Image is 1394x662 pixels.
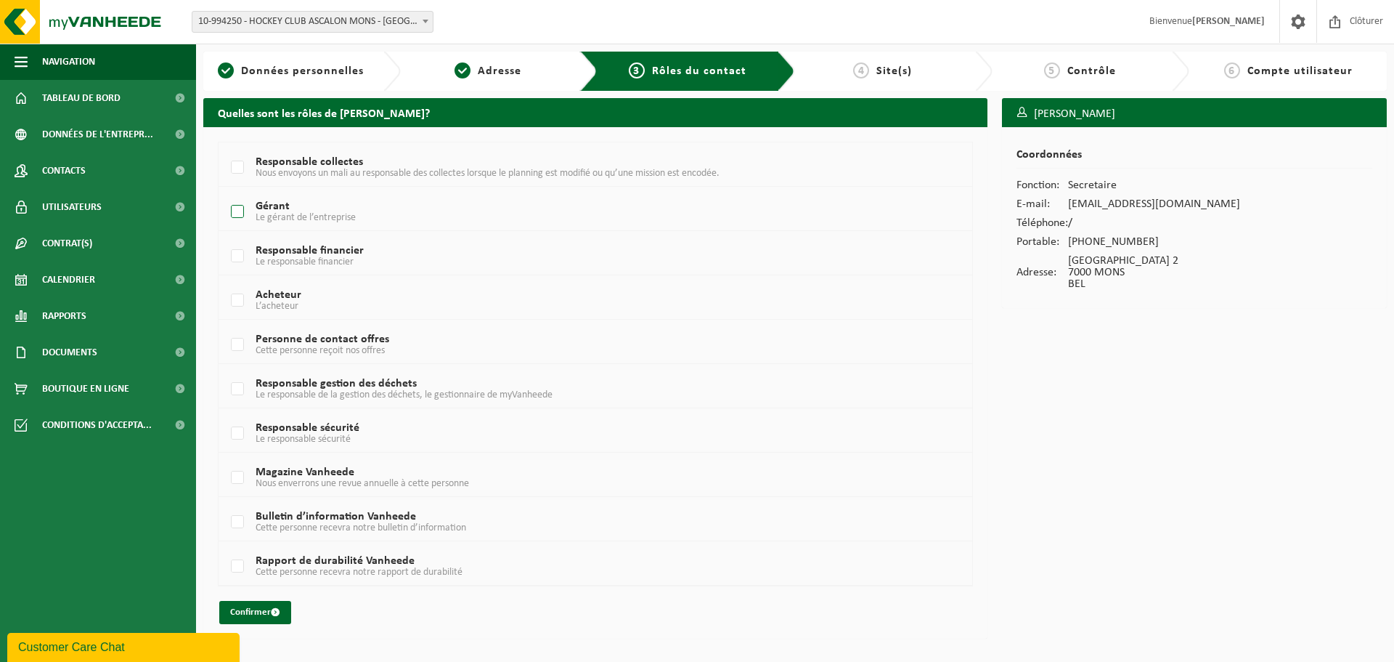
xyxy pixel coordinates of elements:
[1016,214,1068,233] td: Téléphone:
[876,65,912,77] span: Site(s)
[228,201,900,223] label: Gérant
[203,98,987,126] h2: Quelles sont les rôles de [PERSON_NAME]?
[192,11,433,33] span: 10-994250 - HOCKEY CLUB ASCALON MONS - MONS
[42,116,153,153] span: Données de l'entrepr...
[228,246,900,267] label: Responsable financier
[228,290,900,312] label: Acheteur
[1016,251,1068,294] td: Adresse:
[1044,62,1060,78] span: 5
[455,62,470,78] span: 2
[42,371,129,407] span: Boutique en ligne
[1016,195,1068,214] td: E-mail:
[1067,65,1116,77] span: Contrôle
[219,601,291,624] button: Confirmer
[408,62,569,80] a: 2Adresse
[7,630,242,662] iframe: chat widget
[1002,98,1387,130] h3: [PERSON_NAME]
[42,80,121,116] span: Tableau de bord
[42,262,95,298] span: Calendrier
[211,62,372,80] a: 1Données personnelles
[42,189,102,225] span: Utilisateurs
[218,62,234,78] span: 1
[1068,233,1240,251] td: [PHONE_NUMBER]
[1068,214,1240,233] td: /
[228,512,900,533] label: Bulletin d’information Vanheede
[652,65,746,77] span: Rôles du contact
[1068,251,1240,294] td: [GEOGRAPHIC_DATA] 2 7000 MONS BEL
[629,62,645,78] span: 3
[1247,65,1353,77] span: Compte utilisateur
[241,65,364,77] span: Données personnelles
[1068,176,1240,195] td: Secretaire
[256,301,298,312] span: L’acheteur
[256,345,385,356] span: Cette personne reçoit nos offres
[1224,62,1240,78] span: 6
[256,522,466,533] span: Cette personne recevra notre bulletin d’information
[228,423,900,445] label: Responsable sécurité
[192,12,433,32] span: 10-994250 - HOCKEY CLUB ASCALON MONS - MONS
[228,157,900,179] label: Responsable collectes
[42,334,97,371] span: Documents
[1016,233,1068,251] td: Portable:
[256,434,351,445] span: Le responsable sécurité
[256,478,469,489] span: Nous enverrons une revue annuelle à cette personne
[256,389,553,400] span: Le responsable de la gestion des déchets, le gestionnaire de myVanheede
[1068,195,1240,214] td: [EMAIL_ADDRESS][DOMAIN_NAME]
[42,225,92,262] span: Contrat(s)
[1016,176,1068,195] td: Fonction:
[228,379,900,400] label: Responsable gestion des déchets
[256,212,356,223] span: Le gérant de l’entreprise
[42,298,86,334] span: Rapports
[228,334,900,356] label: Personne de contact offres
[256,257,354,267] span: Le responsable financier
[1192,16,1265,27] strong: [PERSON_NAME]
[256,567,462,578] span: Cette personne recevra notre rapport de durabilité
[1016,149,1372,169] h2: Coordonnées
[42,153,86,189] span: Contacts
[42,44,95,80] span: Navigation
[228,467,900,489] label: Magazine Vanheede
[853,62,869,78] span: 4
[256,168,720,179] span: Nous envoyons un mali au responsable des collectes lorsque le planning est modifié ou qu’une miss...
[42,407,152,443] span: Conditions d'accepta...
[478,65,521,77] span: Adresse
[228,556,900,578] label: Rapport de durabilité Vanheede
